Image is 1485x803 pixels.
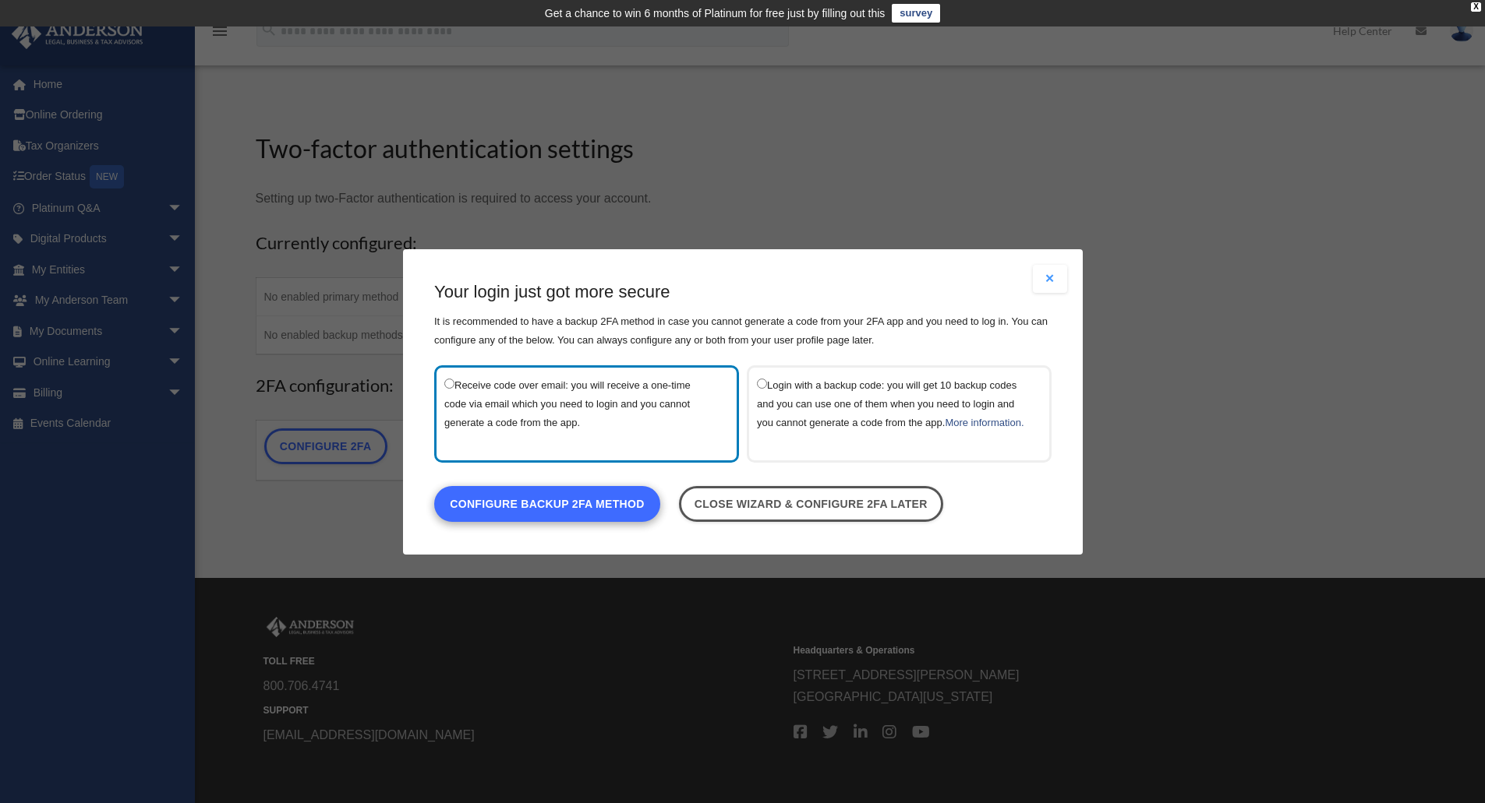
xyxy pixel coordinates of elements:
label: Login with a backup code: you will get 10 backup codes and you can use one of them when you need ... [757,375,1026,452]
a: More information. [945,416,1024,428]
a: Configure backup 2FA method [434,485,660,521]
label: Receive code over email: you will receive a one-time code via email which you need to login and y... [444,375,713,452]
p: It is recommended to have a backup 2FA method in case you cannot generate a code from your 2FA ap... [434,312,1052,349]
a: Close wizard & configure 2FA later [678,485,942,521]
a: survey [892,4,940,23]
button: Close modal [1033,265,1067,293]
div: close [1471,2,1481,12]
input: Receive code over email: you will receive a one-time code via email which you need to login and y... [444,378,454,388]
h3: Your login just got more secure [434,280,1052,305]
input: Login with a backup code: you will get 10 backup codes and you can use one of them when you need ... [757,378,767,388]
div: Get a chance to win 6 months of Platinum for free just by filling out this [545,4,886,23]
